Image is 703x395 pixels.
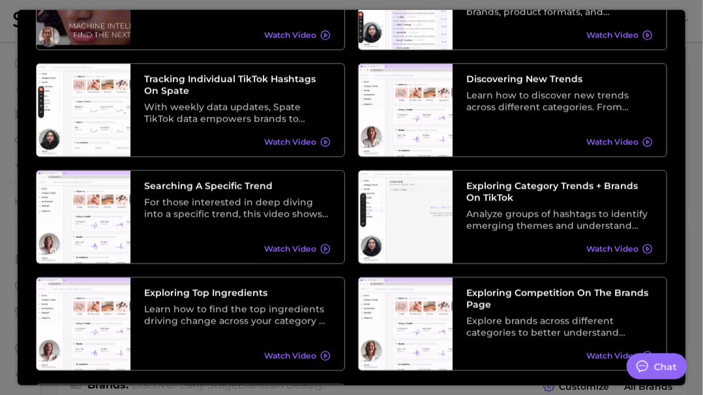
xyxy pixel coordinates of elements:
[144,287,331,299] h3: Exploring Top Ingredients
[144,101,331,124] div: With weekly data updates, Spate TikTok data empowers brands to detect trends in the earliest stag...
[358,277,667,371] a: Exploring Competition on the Brands PageExplore brands across different categories to better unde...
[586,30,638,40] span: Watch Video
[144,196,331,220] div: For those interested in deep diving into a specific trend, this video shows you how to search tre...
[36,277,345,371] a: Exploring Top IngredientsLearn how to find the top ingredients driving change across your categor...
[264,244,316,254] span: Watch Video
[466,89,653,113] div: Learn how to discover new trends across different categories. From helpful preset filters to diff...
[264,351,316,360] span: Watch Video
[358,170,667,264] a: Exploring Category Trends + Brands on TikTokAnalyze groups of hashtags to identify emerging theme...
[358,63,667,157] a: Discovering New TrendsLearn how to discover new trends across different categories. From helpful ...
[144,73,331,96] h3: Tracking Individual TikTok Hashtags on Spate
[144,303,331,327] div: Learn how to find the top ingredients driving change across your category of choice. From broad c...
[586,244,638,254] span: Watch Video
[466,208,653,231] div: Analyze groups of hashtags to identify emerging themes and understand TikTok trends at a higher l...
[586,137,638,147] span: Watch Video
[144,180,331,192] h3: Searching A Specific Trend
[466,287,653,310] h3: Exploring Competition on the Brands Page
[36,63,345,157] a: Tracking Individual TikTok Hashtags on SpateWith weekly data updates, Spate TikTok data empowers ...
[264,30,316,40] span: Watch Video
[586,351,638,360] span: Watch Video
[36,170,345,264] a: Searching A Specific TrendFor those interested in deep diving into a specific trend, this video s...
[466,180,653,203] h3: Exploring Category Trends + Brands on TikTok
[466,315,653,338] div: Explore brands across different categories to better understand competition. Use different preset...
[264,137,316,147] span: Watch Video
[466,73,653,85] h3: Discovering New Trends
